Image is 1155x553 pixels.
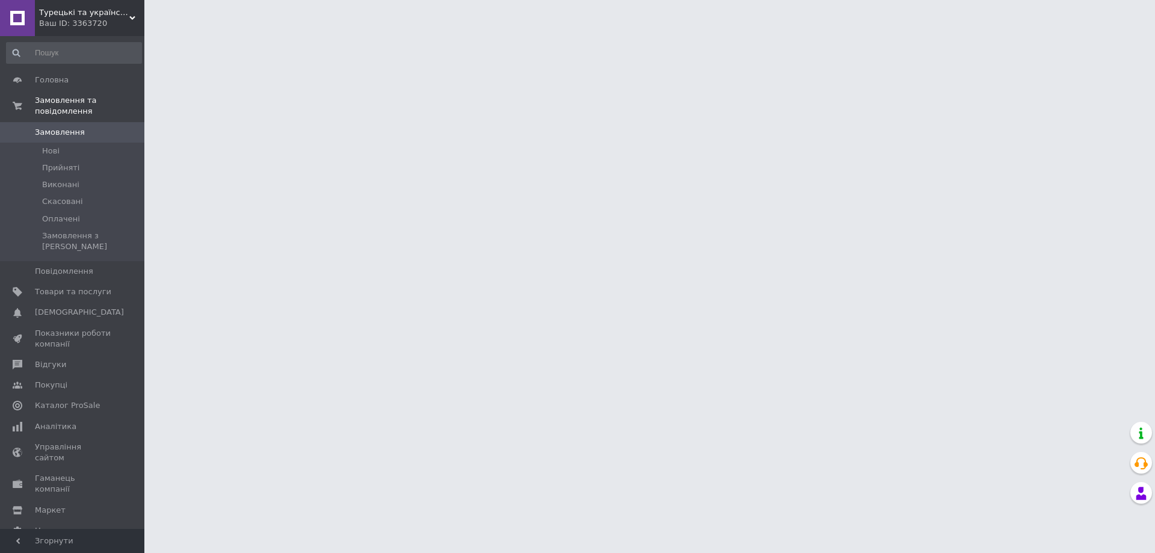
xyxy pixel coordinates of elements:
span: Відгуки [35,359,66,370]
span: Замовлення [35,127,85,138]
span: Виконані [42,179,79,190]
span: Нові [42,146,60,156]
span: Повідомлення [35,266,93,277]
div: Ваш ID: 3363720 [39,18,144,29]
input: Пошук [6,42,142,64]
span: Замовлення та повідомлення [35,95,144,117]
span: Турецькі та українські бальзами [39,7,129,18]
span: Прийняті [42,162,79,173]
span: Налаштування [35,525,96,536]
span: Замовлення з [PERSON_NAME] [42,230,141,252]
span: [DEMOGRAPHIC_DATA] [35,307,124,318]
span: Товари та послуги [35,286,111,297]
span: Покупці [35,380,67,391]
span: Оплачені [42,214,80,224]
span: Скасовані [42,196,83,207]
span: Управління сайтом [35,442,111,463]
span: Маркет [35,505,66,516]
span: Показники роботи компанії [35,328,111,350]
span: Головна [35,75,69,85]
span: Аналітика [35,421,76,432]
span: Каталог ProSale [35,400,100,411]
span: Гаманець компанії [35,473,111,495]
